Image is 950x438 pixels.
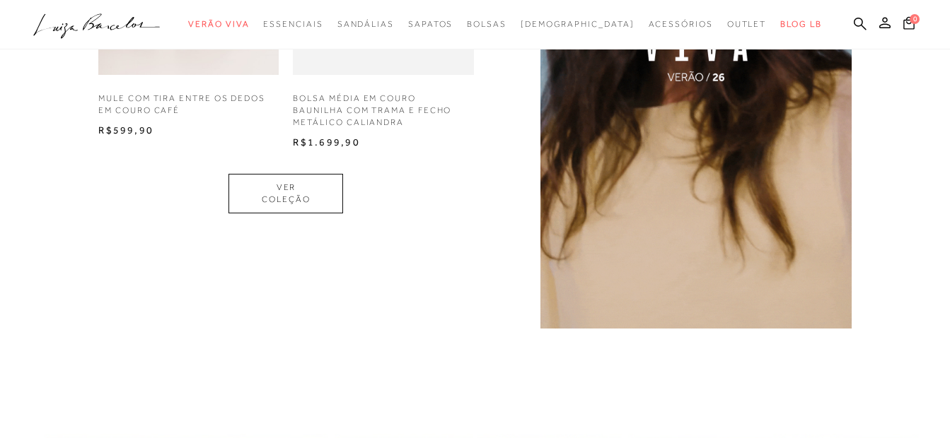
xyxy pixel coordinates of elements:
span: Acessórios [649,19,713,29]
span: 0 [910,14,920,24]
span: R$1.699,90 [293,136,359,148]
a: noSubCategoriesText [467,11,506,37]
p: MULE COM TIRA ENTRE OS DEDOS EM COURO CAFÉ [98,93,272,117]
a: BOLSA MÉDIA EM COURO BAUNILHA COM TRAMA E FECHO METÁLICO CALIANDRA [293,89,473,135]
a: MULE COM TIRA ENTRE OS DEDOS EM COURO CAFÉ [98,89,279,124]
span: Sapatos [408,19,453,29]
a: noSubCategoriesText [727,11,767,37]
span: Verão Viva [188,19,249,29]
span: Outlet [727,19,767,29]
span: [DEMOGRAPHIC_DATA] [521,19,635,29]
a: noSubCategoriesText [521,11,635,37]
p: BOLSA MÉDIA EM COURO BAUNILHA COM TRAMA E FECHO METÁLICO CALIANDRA [293,93,466,128]
a: noSubCategoriesText [649,11,713,37]
span: Bolsas [467,19,506,29]
span: Sandálias [337,19,394,29]
a: BLOG LB [780,11,821,37]
a: noSubCategoriesText [263,11,323,37]
span: R$599,90 [98,124,153,136]
a: noSubCategoriesText [408,11,453,37]
a: noSubCategoriesText [188,11,249,37]
span: Essenciais [263,19,323,29]
a: noSubCategoriesText [337,11,394,37]
a: VER COLEÇÃO [228,174,343,213]
span: BLOG LB [780,19,821,29]
button: 0 [899,16,919,35]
